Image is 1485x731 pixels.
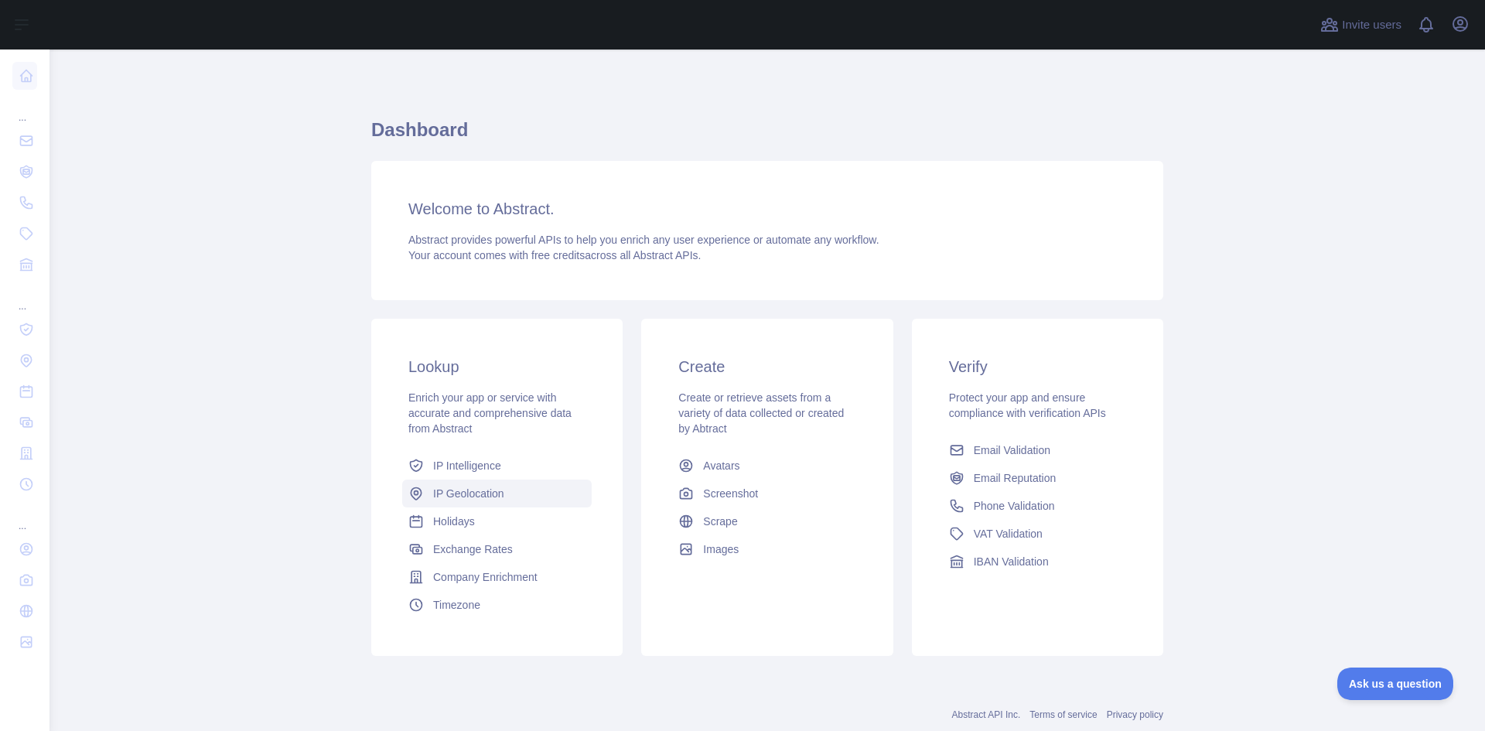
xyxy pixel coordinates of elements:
[943,548,1132,576] a: IBAN Validation
[12,93,37,124] div: ...
[672,507,862,535] a: Scrape
[433,541,513,557] span: Exchange Rates
[433,486,504,501] span: IP Geolocation
[703,486,758,501] span: Screenshot
[371,118,1163,155] h1: Dashboard
[672,535,862,563] a: Images
[1342,16,1401,34] span: Invite users
[952,709,1021,720] a: Abstract API Inc.
[12,501,37,532] div: ...
[433,569,538,585] span: Company Enrichment
[402,535,592,563] a: Exchange Rates
[402,480,592,507] a: IP Geolocation
[1337,668,1454,700] iframe: Toggle Customer Support
[402,591,592,619] a: Timezone
[433,514,475,529] span: Holidays
[1317,12,1405,37] button: Invite users
[703,458,739,473] span: Avatars
[943,520,1132,548] a: VAT Validation
[974,554,1049,569] span: IBAN Validation
[943,464,1132,492] a: Email Reputation
[402,563,592,591] a: Company Enrichment
[949,356,1126,377] h3: Verify
[703,541,739,557] span: Images
[402,452,592,480] a: IP Intelligence
[408,198,1126,220] h3: Welcome to Abstract.
[1107,709,1163,720] a: Privacy policy
[531,249,585,261] span: free credits
[678,391,844,435] span: Create or retrieve assets from a variety of data collected or created by Abtract
[408,234,879,246] span: Abstract provides powerful APIs to help you enrich any user experience or automate any workflow.
[1029,709,1097,720] a: Terms of service
[433,597,480,613] span: Timezone
[949,391,1106,419] span: Protect your app and ensure compliance with verification APIs
[943,436,1132,464] a: Email Validation
[678,356,855,377] h3: Create
[974,526,1043,541] span: VAT Validation
[974,498,1055,514] span: Phone Validation
[408,249,701,261] span: Your account comes with across all Abstract APIs.
[672,480,862,507] a: Screenshot
[672,452,862,480] a: Avatars
[433,458,501,473] span: IP Intelligence
[402,507,592,535] a: Holidays
[703,514,737,529] span: Scrape
[408,391,572,435] span: Enrich your app or service with accurate and comprehensive data from Abstract
[974,442,1050,458] span: Email Validation
[12,282,37,313] div: ...
[974,470,1057,486] span: Email Reputation
[943,492,1132,520] a: Phone Validation
[408,356,585,377] h3: Lookup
